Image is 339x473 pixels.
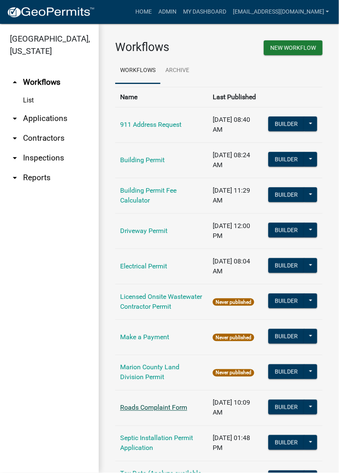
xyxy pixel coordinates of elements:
[120,434,193,452] a: Septic Installation Permit Application
[213,151,250,169] span: [DATE] 08:24 AM
[213,399,250,417] span: [DATE] 10:09 AM
[160,58,194,84] a: Archive
[213,186,250,204] span: [DATE] 11:29 AM
[120,333,169,341] a: Make a Payment
[213,222,250,240] span: [DATE] 12:00 PM
[120,156,165,164] a: Building Permit
[268,435,304,450] button: Builder
[10,133,20,143] i: arrow_drop_down
[268,152,304,167] button: Builder
[268,117,304,131] button: Builder
[213,334,254,341] span: Never published
[120,262,167,270] a: Electrical Permit
[120,186,176,204] a: Building Permit Fee Calculator
[120,227,167,235] a: Driveway Permit
[264,40,323,55] button: New Workflow
[120,121,181,128] a: 911 Address Request
[115,58,160,84] a: Workflows
[268,400,304,415] button: Builder
[120,363,179,381] a: Marion County Land Division Permit
[213,257,250,275] span: [DATE] 08:04 AM
[10,114,20,123] i: arrow_drop_down
[208,87,263,107] th: Last Published
[268,187,304,202] button: Builder
[268,329,304,344] button: Builder
[213,116,250,133] span: [DATE] 08:40 AM
[120,293,202,310] a: Licensed Onsite Wastewater Contractor Permit
[268,294,304,308] button: Builder
[115,40,213,54] h3: Workflows
[120,404,187,412] a: Roads Complaint Form
[132,4,155,20] a: Home
[115,87,208,107] th: Name
[213,298,254,306] span: Never published
[180,4,230,20] a: My Dashboard
[10,77,20,87] i: arrow_drop_up
[268,223,304,238] button: Builder
[10,173,20,183] i: arrow_drop_down
[268,364,304,379] button: Builder
[230,4,332,20] a: [EMAIL_ADDRESS][DOMAIN_NAME]
[213,369,254,377] span: Never published
[10,153,20,163] i: arrow_drop_down
[213,434,250,452] span: [DATE] 01:48 PM
[268,258,304,273] button: Builder
[155,4,180,20] a: Admin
